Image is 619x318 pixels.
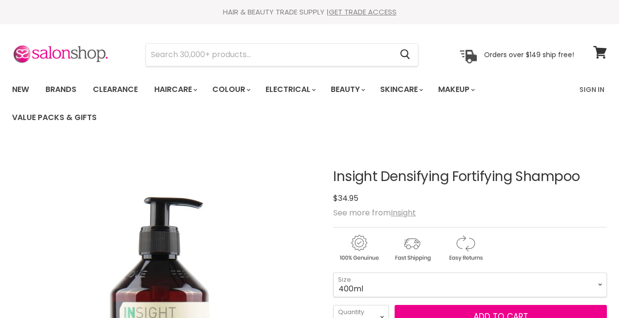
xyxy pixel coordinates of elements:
[333,207,416,218] span: See more from
[329,7,397,17] a: GET TRADE ACCESS
[5,107,104,128] a: Value Packs & Gifts
[5,79,36,100] a: New
[333,169,607,184] h1: Insight Densifying Fortifying Shampoo
[574,79,610,100] a: Sign In
[86,79,145,100] a: Clearance
[333,193,358,204] span: $34.95
[258,79,322,100] a: Electrical
[333,233,384,263] img: genuine.gif
[373,79,429,100] a: Skincare
[484,50,574,59] p: Orders over $149 ship free!
[392,44,418,66] button: Search
[431,79,481,100] a: Makeup
[386,233,438,263] img: shipping.gif
[146,44,392,66] input: Search
[391,207,416,218] a: Insight
[205,79,256,100] a: Colour
[38,79,84,100] a: Brands
[440,233,491,263] img: returns.gif
[146,43,418,66] form: Product
[5,76,574,132] ul: Main menu
[324,79,371,100] a: Beauty
[147,79,203,100] a: Haircare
